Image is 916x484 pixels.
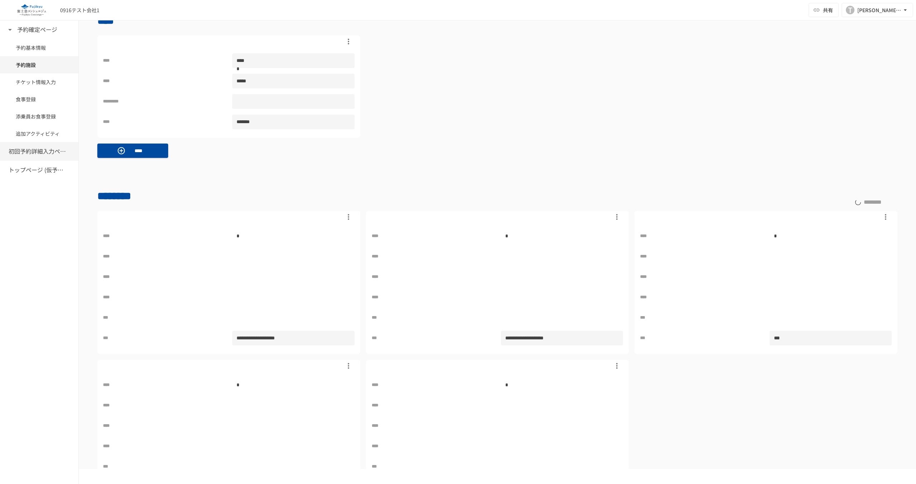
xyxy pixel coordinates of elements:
[9,165,66,175] h6: トップページ (仮予約一覧)
[16,112,63,120] span: 添乗員お食事登録
[16,78,63,86] span: チケット情報入力
[17,25,57,34] h6: 予約確定ページ
[823,6,833,14] span: 共有
[809,3,839,17] button: 共有
[9,4,54,16] img: eQeGXtYPV2fEKIA3pizDiVdzO5gJTl2ahLbsPaD2E4R
[846,6,854,14] div: T
[16,130,63,137] span: 追加アクティビティ
[857,6,902,15] div: [PERSON_NAME][EMAIL_ADDRESS][PERSON_NAME][DOMAIN_NAME]
[16,95,63,103] span: 食事登録
[16,44,63,52] span: 予約基本情報
[16,61,63,69] span: 予約施設
[60,6,99,14] div: 0916テスト会社1
[9,147,66,156] h6: 初回予約詳細入力ページ
[842,3,913,17] button: T[PERSON_NAME][EMAIL_ADDRESS][PERSON_NAME][DOMAIN_NAME]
